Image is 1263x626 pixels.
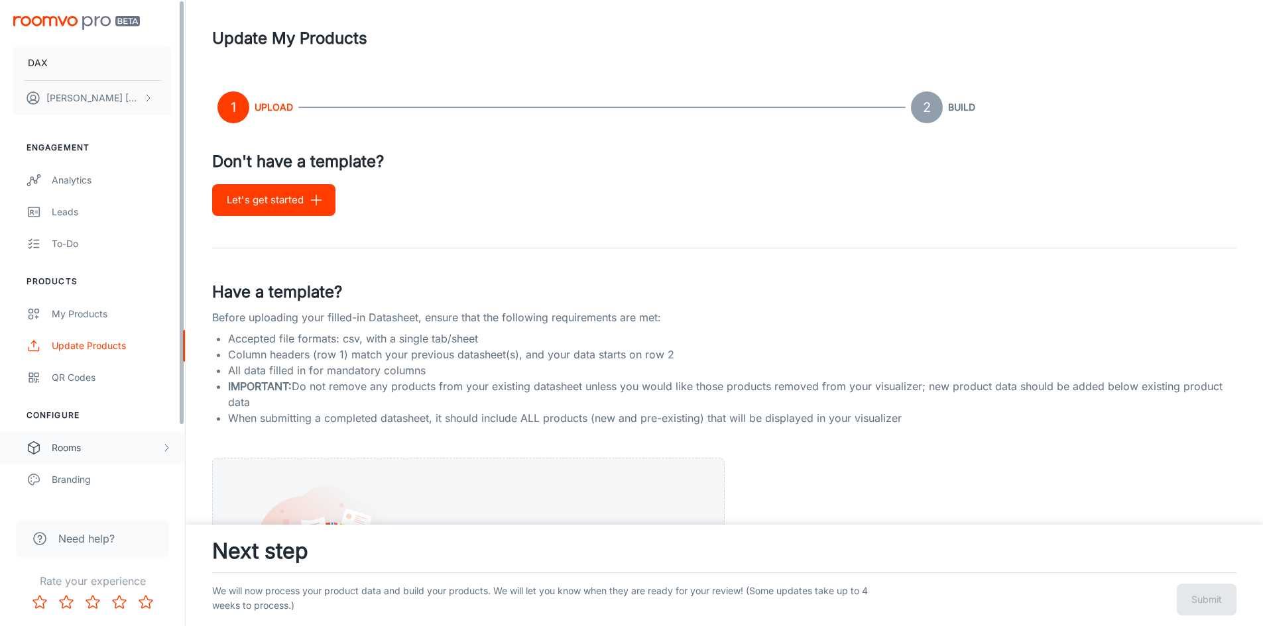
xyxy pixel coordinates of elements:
[52,441,161,455] div: Rooms
[52,236,172,251] div: To-do
[212,309,1236,325] p: Before uploading your filled-in Datasheet, ensure that the following requirements are met:
[106,589,133,615] button: Rate 4 star
[228,346,1242,362] li: Column headers (row 1) match your previous datasheet(s), and your data starts on row 2
[212,280,1236,304] h4: Have a template?
[11,573,174,589] p: Rate your experience
[212,535,1236,567] h3: Next step
[58,531,115,547] span: Need help?
[228,410,1242,426] li: When submitting a completed datasheet, it should include ALL products (new and pre-existing) that...
[52,370,172,385] div: QR Codes
[212,458,725,625] div: Select fileDrop files here or click tobrowsethrough your machine
[212,150,1236,174] h4: Don't have a template?
[133,589,159,615] button: Rate 5 star
[52,339,172,353] div: Update Products
[923,99,931,115] text: 2
[52,472,172,487] div: Branding
[53,589,80,615] button: Rate 2 star
[13,81,172,115] button: [PERSON_NAME] [PERSON_NAME]
[228,331,1242,346] li: Accepted file formats: csv, with a single tab/sheet
[212,584,878,615] p: We will now process your product data and build your products. We will let you know when they are...
[27,589,53,615] button: Rate 1 star
[52,504,172,519] div: Texts
[212,184,335,216] button: Let's get started
[13,46,172,80] button: DAX
[80,589,106,615] button: Rate 3 star
[212,26,367,50] h1: Update My Products
[52,205,172,219] div: Leads
[231,99,236,115] text: 1
[429,522,664,542] h5: Select file
[13,16,140,30] img: Roomvo PRO Beta
[948,100,975,115] h6: Build
[28,56,48,70] p: DAX
[228,362,1242,378] li: All data filled in for mandatory columns
[52,307,172,321] div: My Products
[52,173,172,187] div: Analytics
[228,378,1242,410] li: Do not remove any products from your existing datasheet unless you would like those products remo...
[228,380,292,393] span: IMPORTANT:
[46,91,140,105] p: [PERSON_NAME] [PERSON_NAME]
[255,100,293,115] h6: Upload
